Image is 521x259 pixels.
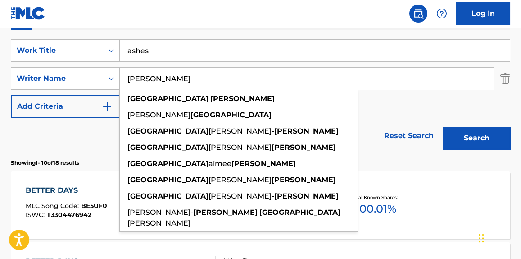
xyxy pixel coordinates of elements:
[208,176,272,184] span: [PERSON_NAME]
[413,8,424,19] img: search
[208,143,272,152] span: [PERSON_NAME]
[380,126,438,146] a: Reset Search
[208,192,274,200] span: [PERSON_NAME]-
[127,159,208,168] strong: [GEOGRAPHIC_DATA]
[443,127,510,149] button: Search
[102,101,113,112] img: 9d2ae6d4665cec9f34b9.svg
[11,39,510,154] form: Search Form
[476,216,521,259] iframe: Chat Widget
[11,95,120,118] button: Add Criteria
[274,127,339,135] strong: [PERSON_NAME]
[352,194,400,201] p: Total Known Shares:
[26,202,81,210] span: MLC Song Code :
[272,143,336,152] strong: [PERSON_NAME]
[11,171,510,239] a: BETTER DAYSMLC Song Code:BE5UF0ISWC:T3304476942Writers (3)NEO [PERSON_NAME] [PERSON_NAME], [PERSO...
[127,176,208,184] strong: [GEOGRAPHIC_DATA]
[127,127,208,135] strong: [GEOGRAPHIC_DATA]
[26,211,47,219] span: ISWC :
[127,143,208,152] strong: [GEOGRAPHIC_DATA]
[500,67,510,90] img: Delete Criterion
[409,5,427,23] a: Public Search
[11,7,45,20] img: MLC Logo
[479,225,484,252] div: Drag
[47,211,91,219] span: T3304476942
[274,192,339,200] strong: [PERSON_NAME]
[11,159,79,167] p: Showing 1 - 10 of 18 results
[259,208,340,217] strong: [GEOGRAPHIC_DATA]
[208,127,274,135] span: [PERSON_NAME]-
[210,94,275,103] strong: [PERSON_NAME]
[127,208,193,217] span: [PERSON_NAME]-
[17,45,98,56] div: Work Title
[436,8,447,19] img: help
[231,159,296,168] strong: [PERSON_NAME]
[433,5,451,23] div: Help
[26,185,107,196] div: BETTER DAYS
[127,192,208,200] strong: [GEOGRAPHIC_DATA]
[127,219,190,227] span: [PERSON_NAME]
[272,176,336,184] strong: [PERSON_NAME]
[193,208,258,217] strong: [PERSON_NAME]
[127,111,190,119] span: [PERSON_NAME]
[456,2,510,25] a: Log In
[127,94,208,103] strong: [GEOGRAPHIC_DATA]
[355,201,396,217] span: 100.01 %
[190,111,272,119] strong: [GEOGRAPHIC_DATA]
[17,73,98,84] div: Writer Name
[208,159,231,168] span: aimee
[81,202,107,210] span: BE5UF0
